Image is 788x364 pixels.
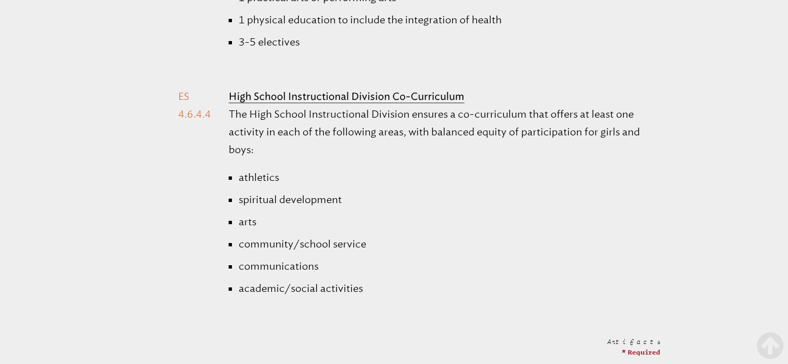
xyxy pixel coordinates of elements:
[239,191,683,209] li: spiritual development
[607,337,660,345] span: Artifacts
[239,33,683,51] li: 3-5 electives
[239,169,683,186] li: athletics
[239,213,683,231] li: arts
[239,257,683,275] li: communications
[229,105,660,159] p: The High School Instructional Division ensures a co-curriculum that offers at least one activity ...
[239,235,683,253] li: community/school service
[622,348,660,356] span: * Required
[229,90,464,103] b: High School Instructional Division Co-Curriculum
[239,11,683,29] li: 1 physical education to include the integration of health
[239,280,683,297] li: academic/social activities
